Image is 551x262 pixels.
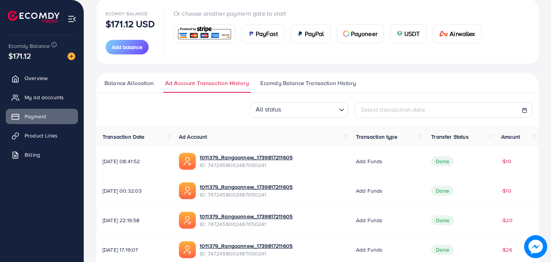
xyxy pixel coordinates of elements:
[200,242,293,250] a: 1011379_Rangoonnew_1739817211605
[25,132,58,139] span: Product Links
[106,40,149,54] button: Add balance
[390,24,427,43] a: cardUSDT
[25,151,40,159] span: Billing
[106,19,155,28] p: $171.12 USD
[106,10,147,17] span: Ecomdy Balance
[433,24,482,43] a: cardAirwallex
[112,43,142,51] span: Add balance
[179,133,207,141] span: Ad Account
[248,31,254,37] img: card
[200,154,293,161] a: 1011379_Rangoonnew_1739817211605
[103,246,167,254] span: [DATE] 17:19:07
[179,241,196,258] img: ic-ads-acc.e4c84228.svg
[397,31,403,37] img: card
[431,186,454,196] span: Done
[179,182,196,199] img: ic-ads-acc.e4c84228.svg
[165,79,249,87] span: Ad Account Transaction History
[337,24,384,43] a: cardPayoneer
[6,90,78,105] a: My ad accounts
[250,102,348,118] div: Search for option
[103,187,167,195] span: [DATE] 00:32:03
[104,79,154,87] span: Balance Allocation
[25,113,46,120] span: Payment
[6,147,78,162] a: Billing
[361,105,425,114] span: Select transaction date
[68,52,75,60] img: image
[439,31,448,37] img: card
[242,24,285,43] a: cardPayFast
[6,70,78,86] a: Overview
[200,220,293,228] span: ID: 7472458002487050241
[501,157,511,165] span: -$10
[404,29,420,38] span: USDT
[174,9,488,18] p: Or choose another payment gate to start
[501,187,511,195] span: -$10
[200,213,293,220] a: 1011379_Rangoonnew_1739817211605
[8,11,60,23] img: logo
[501,133,520,141] span: Amount
[6,128,78,143] a: Product Links
[524,235,547,258] img: image
[8,42,50,50] span: Ecomdy Balance
[103,133,145,141] span: Transaction Date
[7,46,33,66] span: $171.12
[200,161,293,169] span: ID: 7472458002487050241
[431,156,454,166] span: Done
[179,212,196,229] img: ic-ads-acc.e4c84228.svg
[174,24,235,43] a: card
[351,29,377,38] span: Payoneer
[103,157,167,165] span: [DATE] 08:41:52
[356,133,397,141] span: Transaction type
[25,74,48,82] span: Overview
[6,109,78,124] a: Payment
[431,133,468,141] span: Transfer Status
[297,31,303,37] img: card
[284,103,336,115] input: Search for option
[260,79,356,87] span: Ecomdy Balance Transaction History
[200,183,293,191] a: 1011379_Rangoonnew_1739817211605
[343,31,349,37] img: card
[254,103,283,115] span: All status
[450,29,475,38] span: Airwallex
[431,245,454,255] span: Done
[501,216,513,224] span: -$20
[200,191,293,198] span: ID: 7472458002487050241
[103,216,167,224] span: [DATE] 22:16:58
[179,153,196,170] img: ic-ads-acc.e4c84228.svg
[25,93,64,101] span: My ad accounts
[501,246,512,254] span: -$26
[256,29,278,38] span: PayFast
[356,187,382,195] span: Add funds
[200,250,293,257] span: ID: 7472458002487050241
[291,24,331,43] a: cardPayPal
[356,216,382,224] span: Add funds
[356,246,382,254] span: Add funds
[68,15,76,23] img: menu
[176,25,233,42] img: card
[305,29,324,38] span: PayPal
[431,215,454,225] span: Done
[356,157,382,165] span: Add funds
